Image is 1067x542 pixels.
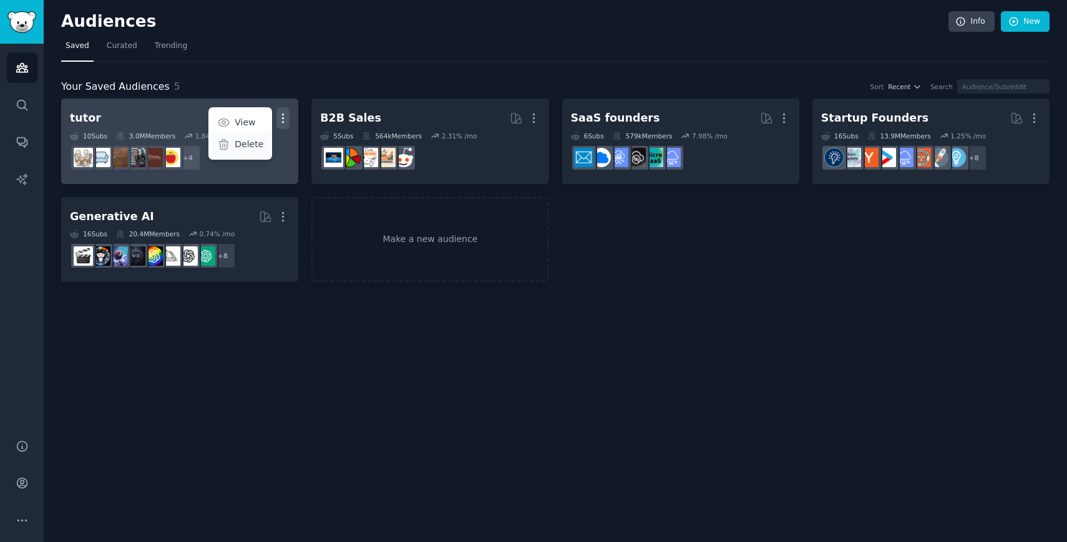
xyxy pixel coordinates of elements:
[178,246,198,266] img: OpenAI
[929,148,948,167] img: startups
[74,148,93,167] img: TutorsHelpingTutors
[311,197,548,283] a: Make a new audience
[91,246,110,266] img: aiArt
[930,82,953,91] div: Search
[574,148,593,167] img: SaaS_Email_Marketing
[867,132,931,140] div: 13.9M Members
[126,246,145,266] img: weirddalle
[877,148,896,167] img: startup
[824,148,844,167] img: Entrepreneurship
[107,41,137,52] span: Curated
[144,246,163,266] img: GPT3
[196,246,215,266] img: ChatGPT
[61,12,948,32] h2: Audiences
[888,82,910,91] span: Recent
[609,148,628,167] img: SaaSSales
[661,148,681,167] img: SaaS
[362,132,422,140] div: 564k Members
[692,132,728,140] div: 7.98 % /mo
[376,148,396,167] img: salestechniques
[626,148,646,167] img: NoCodeSaaS
[126,148,145,167] img: therapists
[320,132,353,140] div: 5 Sub s
[821,110,928,126] div: Startup Founders
[442,132,477,140] div: 2.31 % /mo
[91,148,110,167] img: TalkTherapy
[1001,11,1050,32] a: New
[394,148,413,167] img: sales
[644,148,663,167] img: microsaas
[235,116,255,129] p: View
[210,243,236,269] div: + 8
[870,82,884,91] div: Sort
[341,148,361,167] img: B2BSales
[613,132,673,140] div: 579k Members
[842,148,861,167] img: indiehackers
[947,148,966,167] img: Entrepreneur
[61,99,298,184] a: tutorViewDelete10Subs3.0MMembers1.84% /mo+4TeacherstherapytherapistsaskatherapistTalkTherapyTutor...
[859,148,879,167] img: ycombinator
[66,41,89,52] span: Saved
[235,138,263,151] p: Delete
[7,11,36,33] img: GummySearch logo
[894,148,914,167] img: SaaS
[961,145,987,171] div: + 8
[571,132,604,140] div: 6 Sub s
[199,230,235,238] div: 0.74 % /mo
[950,132,986,140] div: 1.25 % /mo
[888,82,922,91] button: Recent
[320,110,381,126] div: B2B Sales
[161,246,180,266] img: midjourney
[150,36,192,62] a: Trending
[70,110,101,126] div: tutor
[102,36,142,62] a: Curated
[948,11,995,32] a: Info
[821,132,859,140] div: 16 Sub s
[161,148,180,167] img: Teachers
[70,230,107,238] div: 16 Sub s
[70,132,107,140] div: 10 Sub s
[812,99,1050,184] a: Startup Founders16Subs13.9MMembers1.25% /mo+8EntrepreneurstartupsEntrepreneurRideAlongSaaSstartup...
[562,99,799,184] a: SaaS founders6Subs579kMembers7.98% /moSaaSmicrosaasNoCodeSaaSSaaSSalesB2BSaaSSaaS_Email_Marketing
[957,79,1050,94] input: Audience/Subreddit
[109,148,128,167] img: askatherapist
[61,197,298,283] a: Generative AI16Subs20.4MMembers0.74% /mo+8ChatGPTOpenAImidjourneyGPT3weirddalleStableDiffusionaiA...
[175,145,201,171] div: + 4
[211,110,270,136] a: View
[109,246,128,266] img: StableDiffusion
[61,36,94,62] a: Saved
[144,148,163,167] img: therapy
[116,230,180,238] div: 20.4M Members
[74,246,93,266] img: aivideo
[174,80,180,92] span: 5
[116,132,175,140] div: 3.0M Members
[571,110,660,126] div: SaaS founders
[324,148,343,167] img: B_2_B_Selling_Tips
[195,132,231,140] div: 1.84 % /mo
[311,99,548,184] a: B2B Sales5Subs564kMembers2.31% /mosalessalestechniquesb2b_salesB2BSalesB_2_B_Selling_Tips
[61,79,170,95] span: Your Saved Audiences
[155,41,187,52] span: Trending
[359,148,378,167] img: b2b_sales
[70,209,154,225] div: Generative AI
[592,148,611,167] img: B2BSaaS
[912,148,931,167] img: EntrepreneurRideAlong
